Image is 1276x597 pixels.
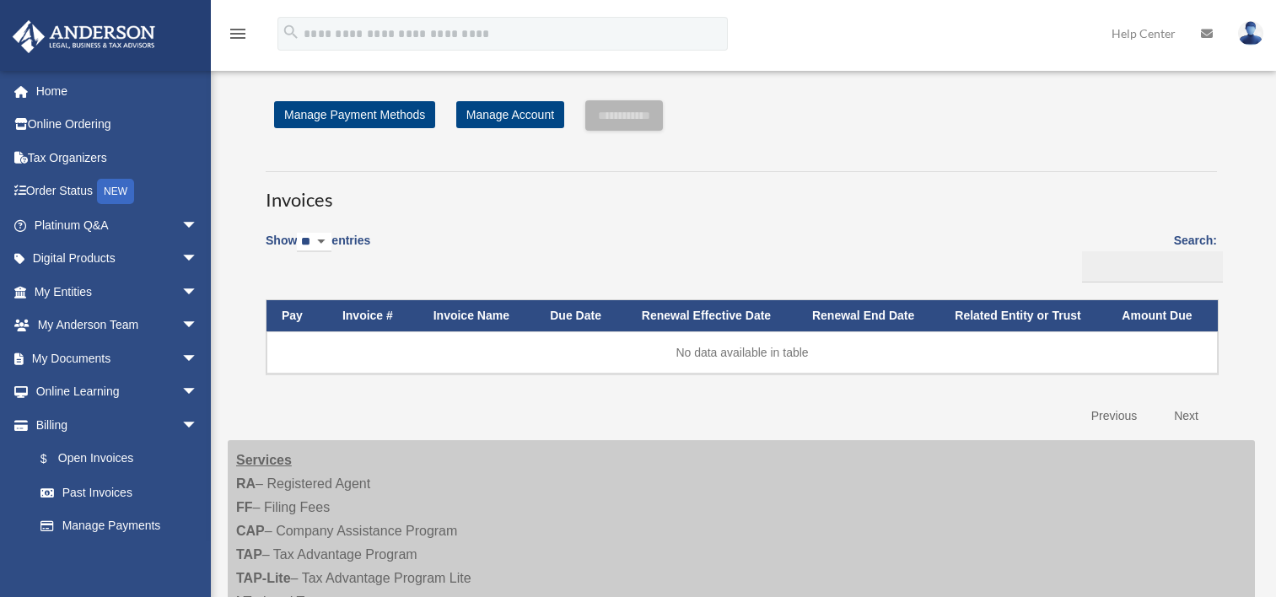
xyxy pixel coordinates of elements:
[456,101,564,128] a: Manage Account
[24,476,215,509] a: Past Invoices
[8,20,160,53] img: Anderson Advisors Platinum Portal
[181,342,215,376] span: arrow_drop_down
[236,524,265,538] strong: CAP
[236,571,291,585] strong: TAP-Lite
[12,175,223,209] a: Order StatusNEW
[12,74,223,108] a: Home
[12,375,223,409] a: Online Learningarrow_drop_down
[267,331,1218,374] td: No data available in table
[12,275,223,309] a: My Entitiesarrow_drop_down
[12,309,223,342] a: My Anderson Teamarrow_drop_down
[940,300,1106,331] th: Related Entity or Trust: activate to sort column ascending
[236,476,256,491] strong: RA
[266,230,370,269] label: Show entries
[274,101,435,128] a: Manage Payment Methods
[1082,251,1223,283] input: Search:
[228,24,248,44] i: menu
[181,408,215,443] span: arrow_drop_down
[181,242,215,277] span: arrow_drop_down
[12,242,223,276] a: Digital Productsarrow_drop_down
[50,449,58,470] span: $
[181,309,215,343] span: arrow_drop_down
[24,509,215,543] a: Manage Payments
[797,300,940,331] th: Renewal End Date: activate to sort column ascending
[181,375,215,410] span: arrow_drop_down
[1238,21,1263,46] img: User Pic
[181,208,215,243] span: arrow_drop_down
[1106,300,1218,331] th: Amount Due: activate to sort column ascending
[297,233,331,252] select: Showentries
[12,141,223,175] a: Tax Organizers
[236,453,292,467] strong: Services
[267,300,327,331] th: Pay: activate to sort column descending
[12,408,215,442] a: Billingarrow_drop_down
[627,300,797,331] th: Renewal Effective Date: activate to sort column ascending
[12,108,223,142] a: Online Ordering
[1079,399,1149,433] a: Previous
[282,23,300,41] i: search
[327,300,418,331] th: Invoice #: activate to sort column ascending
[535,300,627,331] th: Due Date: activate to sort column ascending
[24,442,207,476] a: $Open Invoices
[266,171,1217,213] h3: Invoices
[181,275,215,309] span: arrow_drop_down
[236,547,262,562] strong: TAP
[12,342,223,375] a: My Documentsarrow_drop_down
[228,30,248,44] a: menu
[1161,399,1211,433] a: Next
[97,179,134,204] div: NEW
[1076,230,1217,282] label: Search:
[418,300,536,331] th: Invoice Name: activate to sort column ascending
[236,500,253,514] strong: FF
[12,208,223,242] a: Platinum Q&Aarrow_drop_down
